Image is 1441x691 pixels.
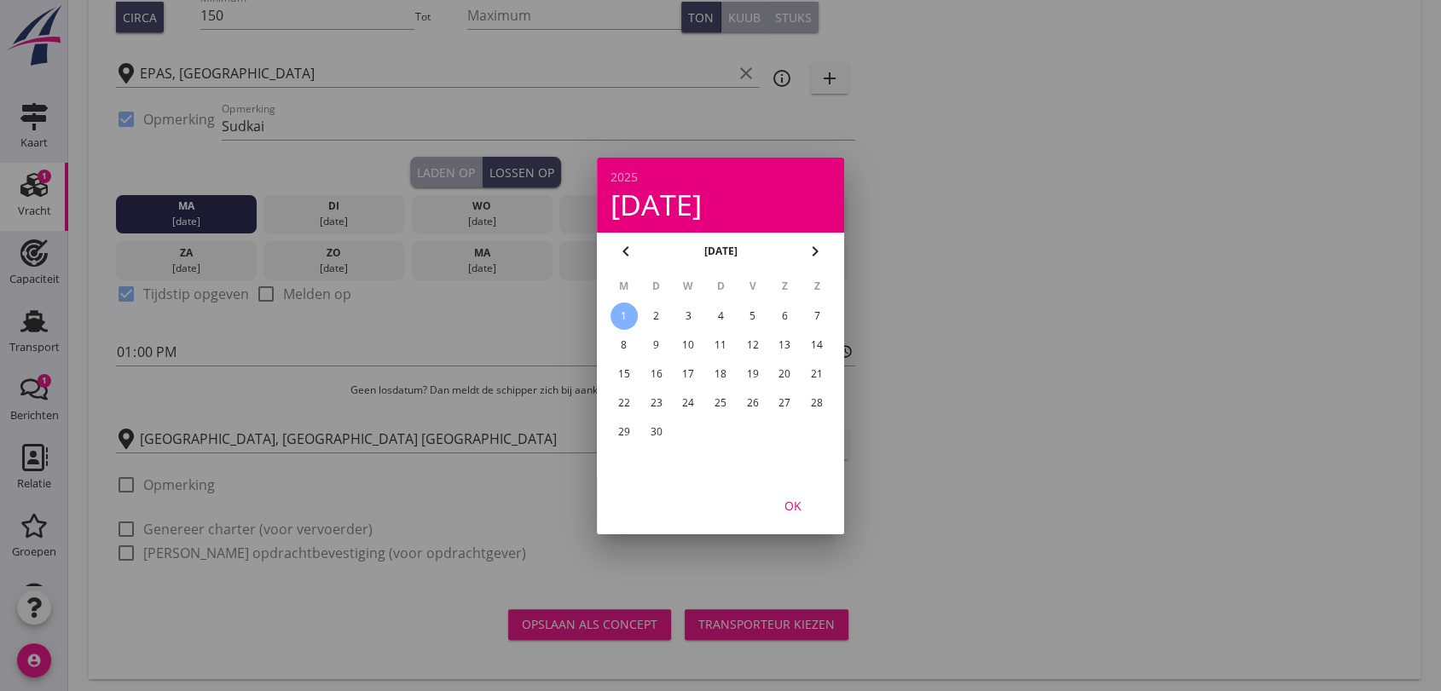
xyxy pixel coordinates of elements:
[643,331,670,359] button: 9
[707,302,734,330] button: 4
[805,241,825,262] i: chevron_right
[803,360,830,388] button: 21
[771,302,798,330] button: 6
[739,302,767,330] button: 5
[643,302,670,330] button: 2
[643,418,670,446] button: 30
[611,171,830,183] div: 2025
[755,490,830,521] button: OK
[643,360,670,388] button: 16
[674,302,702,330] button: 3
[641,272,672,301] th: D
[738,272,768,301] th: V
[699,239,743,264] button: [DATE]
[611,418,638,446] button: 29
[674,389,702,417] button: 24
[803,302,830,330] button: 7
[771,331,798,359] button: 13
[803,331,830,359] button: 14
[611,302,638,330] button: 1
[802,272,832,301] th: Z
[611,331,638,359] button: 8
[609,272,639,301] th: M
[705,272,736,301] th: D
[739,331,767,359] button: 12
[674,331,702,359] button: 10
[739,389,767,417] button: 26
[611,190,830,219] div: [DATE]
[616,241,636,262] i: chevron_left
[707,331,734,359] button: 11
[674,360,702,388] button: 17
[769,496,817,514] div: OK
[770,272,801,301] th: Z
[611,389,638,417] button: 22
[771,360,798,388] button: 20
[771,389,798,417] button: 27
[739,360,767,388] button: 19
[803,389,830,417] button: 28
[707,389,734,417] button: 25
[611,360,638,388] button: 15
[643,389,670,417] button: 23
[673,272,703,301] th: W
[707,360,734,388] button: 18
